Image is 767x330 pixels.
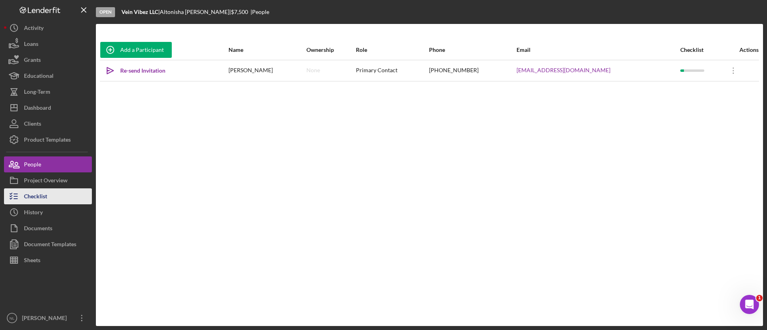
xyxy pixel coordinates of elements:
button: Product Templates [4,132,92,148]
div: Dashboard [24,100,51,118]
div: [PERSON_NAME] [229,61,306,81]
div: Email [517,47,680,53]
button: Long-Term [4,84,92,100]
iframe: Intercom live chat [740,295,759,314]
text: NL [10,316,15,320]
div: Loans [24,36,38,54]
span: 1 [756,295,763,301]
div: Primary Contact [356,61,429,81]
div: Re-send Invitation [120,63,165,79]
button: Document Templates [4,236,92,252]
div: Ownership [306,47,355,53]
div: None [306,67,320,73]
button: Grants [4,52,92,68]
a: [EMAIL_ADDRESS][DOMAIN_NAME] [517,67,610,73]
button: NL[PERSON_NAME] [4,310,92,326]
div: Clients [24,116,41,134]
div: Sheets [24,252,40,270]
button: Loans [4,36,92,52]
div: | [121,9,160,15]
div: Actions [723,47,759,53]
button: Checklist [4,188,92,204]
button: People [4,156,92,172]
span: $7,500 [231,8,248,15]
div: Educational [24,68,54,86]
div: Altonisha [PERSON_NAME] | [160,9,231,15]
button: Add a Participant [100,42,172,58]
div: Checklist [680,47,722,53]
div: Checklist [24,188,47,206]
div: History [24,204,43,222]
button: Educational [4,68,92,84]
button: Clients [4,116,92,132]
button: Project Overview [4,172,92,188]
button: Activity [4,20,92,36]
div: [PERSON_NAME] [20,310,72,328]
div: Role [356,47,429,53]
div: Long-Term [24,84,50,102]
div: Add a Participant [120,42,164,58]
div: Phone [429,47,515,53]
div: Documents [24,220,52,238]
div: People [24,156,41,174]
b: Vein Vibez LLC [121,8,158,15]
div: Name [229,47,306,53]
div: Grants [24,52,41,70]
div: [PHONE_NUMBER] [429,61,515,81]
div: Product Templates [24,132,71,150]
button: Re-send Invitation [100,63,173,79]
button: Documents [4,220,92,236]
div: Open [96,7,115,17]
div: Activity [24,20,44,38]
div: Document Templates [24,236,76,254]
button: History [4,204,92,220]
div: | People [250,9,269,15]
button: Sheets [4,252,92,268]
div: Project Overview [24,172,68,190]
button: Dashboard [4,100,92,116]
